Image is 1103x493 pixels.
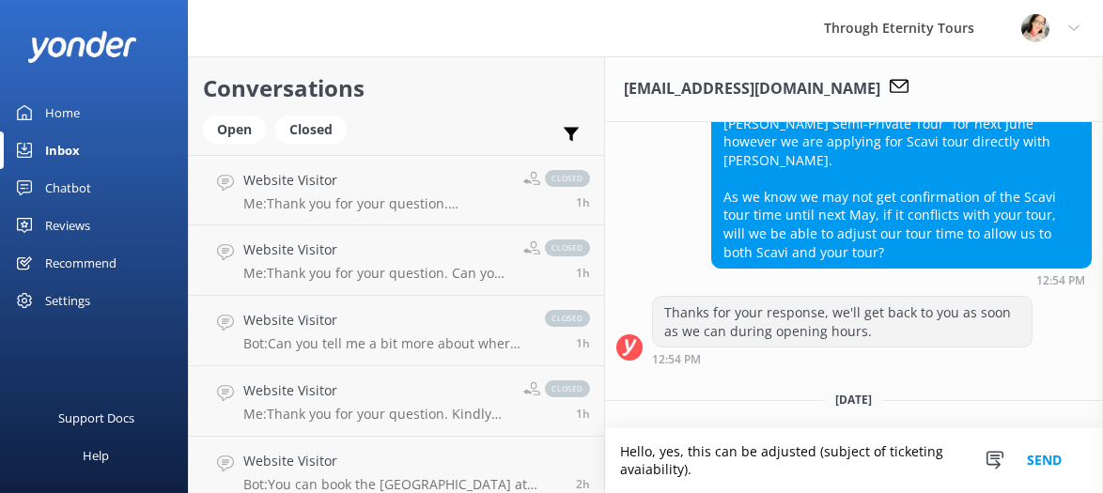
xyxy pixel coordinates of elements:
[189,296,604,366] a: Website VisitorBot:Can you tell me a bit more about where you are going? We have an amazing array...
[576,406,590,422] span: 04:30pm 11-Aug-2025 (UTC +02:00) Europe/Amsterdam
[45,169,91,207] div: Chatbot
[203,118,275,139] a: Open
[45,207,90,244] div: Reviews
[576,476,590,492] span: 03:14pm 11-Aug-2025 (UTC +02:00) Europe/Amsterdam
[1009,428,1080,493] button: Send
[243,310,526,331] h4: Website Visitor
[243,451,562,471] h4: Website Visitor
[624,77,880,101] h3: [EMAIL_ADDRESS][DOMAIN_NAME]
[545,239,590,256] span: closed
[243,170,509,191] h4: Website Visitor
[243,195,509,212] p: Me: Thank you for your question. Unfortunately, this experience is currently unavailable.
[243,380,509,401] h4: Website Visitor
[189,225,604,296] a: Website VisitorMe:Thank you for your question. Can you kindly specify which tour you are interest...
[653,297,1032,347] div: Thanks for your response, we'll get back to you as soon as we can during opening hours.
[275,116,347,144] div: Closed
[58,399,134,437] div: Support Docs
[28,31,136,62] img: yonder-white-logo.png
[243,335,526,352] p: Bot: Can you tell me a bit more about where you are going? We have an amazing array of group and ...
[616,424,1092,456] div: 2025-08-11T14:40:52.278
[576,265,590,281] span: 04:52pm 11-Aug-2025 (UTC +02:00) Europe/Amsterdam
[243,476,562,493] p: Bot: You can book the [GEOGRAPHIC_DATA] at Night: Private Visit online at [URL][DOMAIN_NAME]. For...
[605,428,1103,493] textarea: Hello, yes, this can be adjusted (subject of ticketing avaiability).
[1021,14,1049,42] img: 725-1750973867.jpg
[243,239,509,260] h4: Website Visitor
[45,131,80,169] div: Inbox
[1036,275,1085,286] strong: 12:54 PM
[45,94,80,131] div: Home
[711,273,1092,286] div: 06:54pm 10-Aug-2025 (UTC +02:00) Europe/Amsterdam
[203,116,266,144] div: Open
[545,170,590,187] span: closed
[275,118,356,139] a: Closed
[576,335,590,351] span: 04:45pm 11-Aug-2025 (UTC +02:00) Europe/Amsterdam
[45,282,90,319] div: Settings
[824,392,883,408] span: [DATE]
[243,406,509,423] p: Me: Thank you for your question. Kindly note that the [DEMOGRAPHIC_DATA] is part of the [GEOGRAPH...
[652,424,1092,456] div: Conversation was closed.
[83,437,109,474] div: Help
[545,380,590,397] span: closed
[712,16,1091,269] div: Submitted: [PERSON_NAME] [PHONE_NUMBER] We want to book the called “ Essential [GEOGRAPHIC_DATA],...
[45,244,117,282] div: Recommend
[189,366,604,437] a: Website VisitorMe:Thank you for your question. Kindly note that the [DEMOGRAPHIC_DATA] is part of...
[189,155,604,225] a: Website VisitorMe:Thank you for your question. Unfortunately, this experience is currently unavai...
[576,194,590,210] span: 04:57pm 11-Aug-2025 (UTC +02:00) Europe/Amsterdam
[652,352,1033,365] div: 06:54pm 10-Aug-2025 (UTC +02:00) Europe/Amsterdam
[243,265,509,282] p: Me: Thank you for your question. Can you kindly specify which tour you are interested in booking?
[652,354,701,365] strong: 12:54 PM
[545,310,590,327] span: closed
[203,70,590,106] h2: Conversations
